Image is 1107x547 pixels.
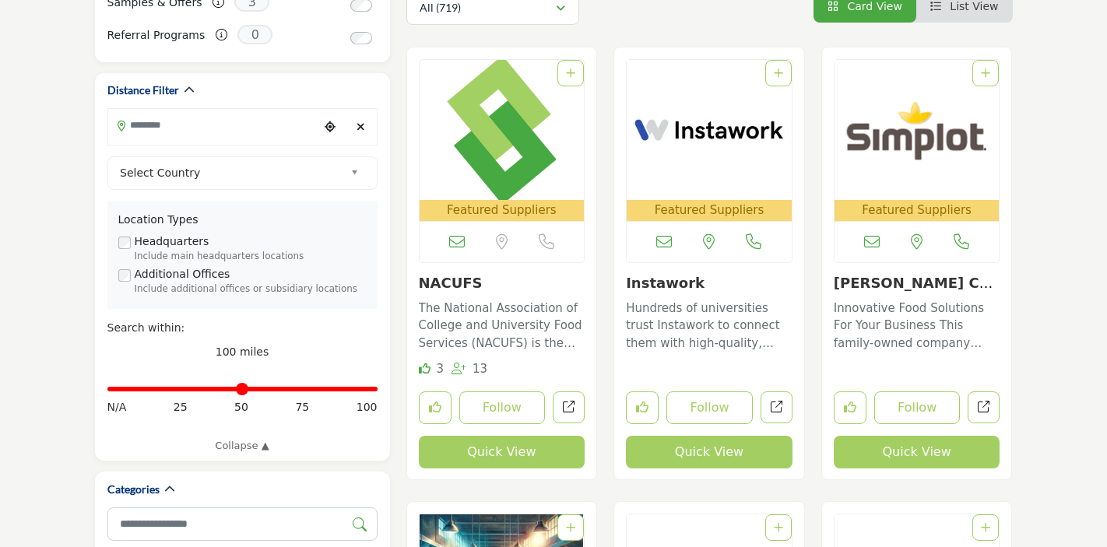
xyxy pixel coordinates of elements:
div: Followers [452,360,487,378]
div: Include additional offices or subsidiary locations [135,282,367,296]
span: 3 [436,362,444,376]
a: Open Listing in new tab [627,60,792,221]
img: J.R. Simplot Company [835,60,1000,200]
a: Add To List [774,67,783,79]
span: Featured Suppliers [838,202,996,219]
p: Hundreds of universities trust Instawork to connect them with high-quality, reliable food service... [626,300,792,352]
a: Open Listing in new tab [420,60,585,221]
div: Choose your current location [318,110,342,144]
button: Quick View [626,436,792,468]
div: Include main headquarters locations [135,250,367,264]
p: Innovative Food Solutions For Your Business This family-owned company offers an evolving portfoli... [834,300,1000,352]
button: Follow [874,391,961,424]
img: NACUFS [420,60,585,200]
button: Follow [459,391,546,424]
i: Likes [419,363,430,374]
span: Featured Suppliers [423,202,582,219]
div: Search within: [107,320,378,336]
label: Referral Programs [107,22,206,49]
h3: J.R. Simplot Company [834,275,1000,292]
a: Add To List [566,67,575,79]
span: Featured Suppliers [630,202,789,219]
span: 0 [237,25,272,44]
button: Quick View [834,436,1000,468]
input: Search Category [107,507,378,541]
h3: NACUFS [419,275,585,292]
a: Open Listing in new tab [835,60,1000,221]
span: 13 [473,362,487,376]
span: 50 [234,399,248,416]
a: NACUFS [419,275,483,291]
span: Select Country [120,163,344,182]
a: Open nacufs in new tab [553,391,585,423]
a: Hundreds of universities trust Instawork to connect them with high-quality, reliable food service... [626,296,792,352]
button: Like listing [419,391,452,424]
label: Headquarters [135,233,209,250]
a: The National Association of College and University Food Services (NACUFS) is the leading professi... [419,296,585,352]
h3: Instawork [626,275,792,292]
button: Quick View [419,436,585,468]
a: Innovative Food Solutions For Your Business This family-owned company offers an evolving portfoli... [834,296,1000,352]
button: Like listing [626,391,659,424]
div: Clear search location [350,110,373,144]
span: N/A [107,399,127,416]
a: [PERSON_NAME] Company... [834,275,993,308]
a: Add To List [774,521,783,534]
span: 100 miles [216,345,269,358]
span: 75 [295,399,309,416]
a: Add To List [566,521,575,534]
a: Collapse ▲ [107,438,378,454]
h2: Distance Filter [107,82,179,98]
span: 25 [174,399,188,416]
img: Instawork [627,60,792,200]
input: Search Location [108,110,318,141]
div: Location Types [118,212,367,228]
button: Follow [666,391,753,424]
a: Open instawork in new tab [761,391,792,423]
a: Open jr-simplot-company in new tab [968,391,1000,423]
span: 100 [357,399,378,416]
a: Add To List [981,521,990,534]
label: Additional Offices [135,266,230,282]
a: Instawork [626,275,705,291]
input: Switch to Referral Programs [350,32,372,44]
a: Add To List [981,67,990,79]
p: The National Association of College and University Food Services (NACUFS) is the leading professi... [419,300,585,352]
h2: Categories [107,482,160,497]
button: Like listing [834,391,866,424]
